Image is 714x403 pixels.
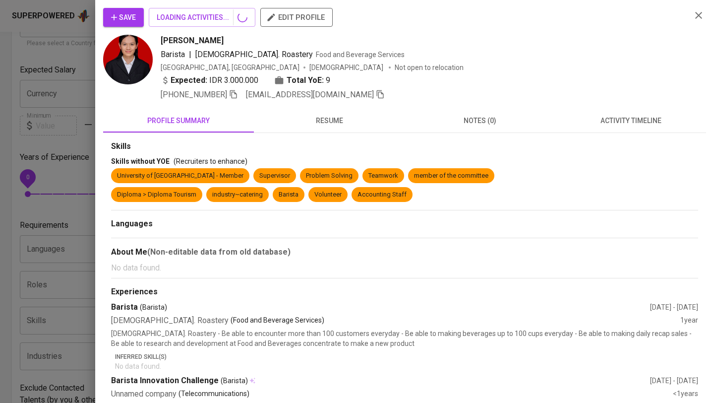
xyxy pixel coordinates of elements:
[673,389,698,400] div: <1 years
[161,63,299,72] div: [GEOGRAPHIC_DATA], [GEOGRAPHIC_DATA]
[111,315,680,327] div: [DEMOGRAPHIC_DATA]. Roastery
[103,35,153,84] img: 6ba268fb461aab3d6d2ba901eb6b967e.jpg
[174,157,247,165] span: (Recruiters to enhance)
[157,11,247,24] span: LOADING ACTIVITIES...
[111,375,650,387] div: Barista Innovation Challenge
[117,171,243,181] div: University of [GEOGRAPHIC_DATA] - Member
[147,247,291,257] b: (Non-editable data from old database)
[111,141,698,152] div: Skills
[411,115,549,127] span: notes (0)
[111,286,698,298] div: Experiences
[161,35,224,47] span: [PERSON_NAME]
[111,246,698,258] div: About Me
[212,190,263,200] div: industry~catering
[111,218,698,230] div: Languages
[395,63,464,72] p: Not open to relocation
[140,302,167,312] span: (Barista)
[178,389,249,400] p: (Telecommunications)
[260,8,333,27] button: edit profile
[561,115,700,127] span: activity timeline
[111,302,650,313] div: Barista
[111,329,698,348] p: [DEMOGRAPHIC_DATA]. Roastery - Be able to encounter more than 100 customers everyday - Be able to...
[306,171,353,181] div: Problem Solving
[161,90,227,99] span: [PHONE_NUMBER]
[189,49,191,61] span: |
[326,74,330,86] span: 9
[259,171,290,181] div: Supervisor
[149,8,255,27] button: LOADING ACTIVITIES...
[111,157,170,165] span: Skills without YOE
[650,302,698,312] div: [DATE] - [DATE]
[161,50,185,59] span: Barista
[260,13,333,21] a: edit profile
[314,190,342,200] div: Volunteer
[260,115,399,127] span: resume
[115,352,698,361] p: Inferred Skill(s)
[115,361,698,371] p: No data found.
[650,376,698,386] div: [DATE] - [DATE]
[231,315,324,327] p: (Food and Beverage Services)
[161,74,258,86] div: IDR 3.000.000
[414,171,488,181] div: member of the committee
[109,115,248,127] span: profile summary
[357,190,407,200] div: Accounting Staff
[316,51,405,59] span: Food and Beverage Services
[221,376,248,386] span: (Barista)
[111,389,673,400] div: Unnamed company
[246,90,374,99] span: [EMAIL_ADDRESS][DOMAIN_NAME]
[117,190,196,200] div: Diploma > Diploma Tourism
[195,50,313,59] span: [DEMOGRAPHIC_DATA]. Roastery
[171,74,207,86] b: Expected:
[111,11,136,24] span: Save
[103,8,144,27] button: Save
[680,315,698,327] div: 1 year
[287,74,324,86] b: Total YoE:
[279,190,298,200] div: Barista
[268,11,325,24] span: edit profile
[368,171,398,181] div: Teamwork
[309,63,385,72] span: [DEMOGRAPHIC_DATA]
[111,262,698,274] p: No data found.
